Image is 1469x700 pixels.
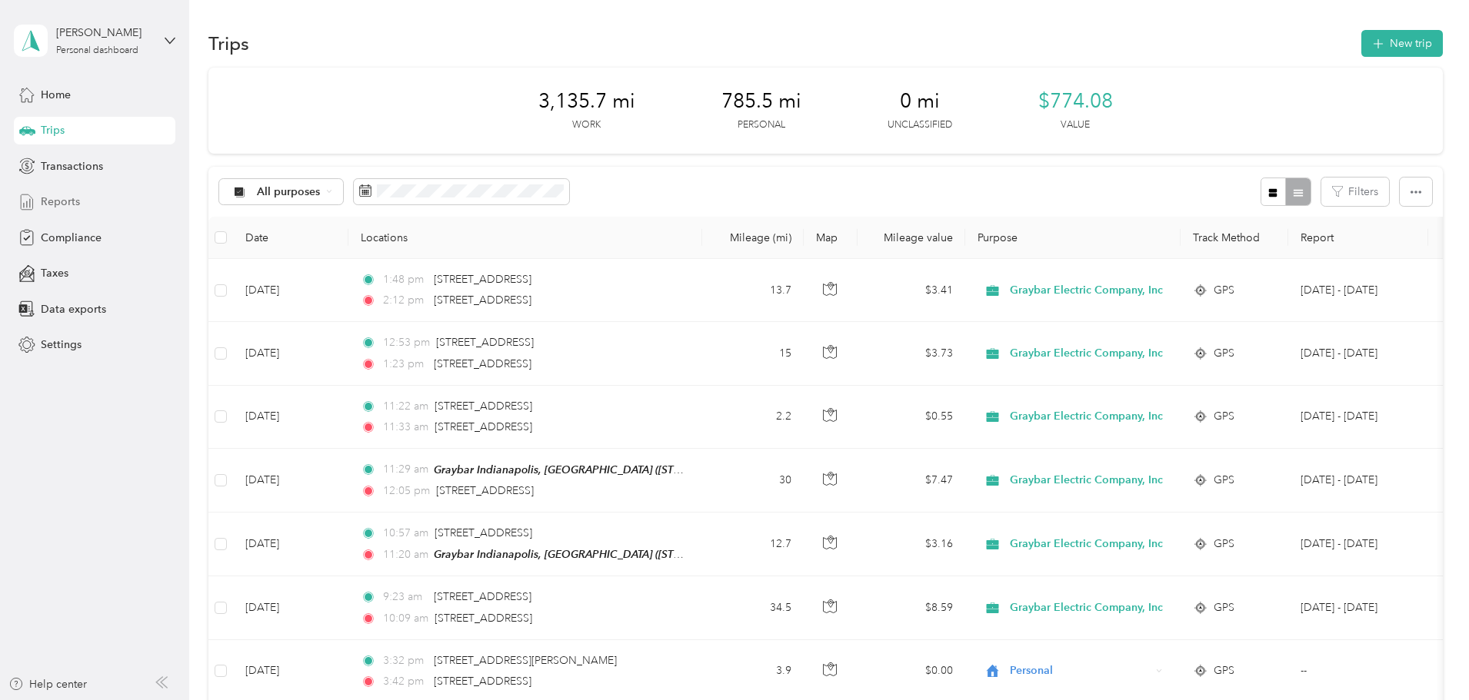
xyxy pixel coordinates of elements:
[383,673,427,690] span: 3:42 pm
[434,548,812,561] span: Graybar Indianapolis, [GEOGRAPHIC_DATA] ([STREET_ADDRESS][US_STATE])
[434,675,531,688] span: [STREET_ADDRESS]
[383,271,427,288] span: 1:48 pm
[702,576,804,639] td: 34.5
[383,652,427,669] span: 3:32 pm
[41,230,102,246] span: Compliance
[1214,662,1234,679] span: GPS
[702,386,804,449] td: 2.2
[434,590,531,603] span: [STREET_ADDRESS]
[1010,408,1163,425] span: Graybar Electric Company, Inc
[965,217,1181,259] th: Purpose
[41,87,71,103] span: Home
[56,46,138,55] div: Personal dashboard
[257,187,321,197] span: All purposes
[383,292,427,309] span: 2:12 pm
[1214,282,1234,299] span: GPS
[383,398,428,415] span: 11:22 am
[435,420,532,433] span: [STREET_ADDRESS]
[1038,89,1113,114] span: $774.08
[383,356,427,373] span: 1:23 pm
[383,610,428,627] span: 10:09 am
[1288,259,1428,322] td: Oct 1 - 31, 2025
[41,194,80,210] span: Reports
[1010,536,1163,552] span: Graybar Electric Company, Inc
[233,576,348,639] td: [DATE]
[1214,536,1234,552] span: GPS
[434,463,812,476] span: Graybar Indianapolis, [GEOGRAPHIC_DATA] ([STREET_ADDRESS][US_STATE])
[900,89,940,114] span: 0 mi
[1214,599,1234,616] span: GPS
[1288,217,1428,259] th: Report
[1288,513,1428,576] td: Sep 1 - 30, 2025
[1321,177,1389,206] button: Filters
[434,654,617,667] span: [STREET_ADDRESS][PERSON_NAME]
[1181,217,1288,259] th: Track Method
[1214,408,1234,425] span: GPS
[208,35,249,51] h1: Trips
[233,259,348,322] td: [DATE]
[233,386,348,449] td: [DATE]
[434,273,531,286] span: [STREET_ADDRESS]
[1214,345,1234,362] span: GPS
[8,676,87,692] button: Help center
[738,118,785,132] p: Personal
[41,265,68,281] span: Taxes
[233,449,348,513] td: [DATE]
[56,25,152,41] div: [PERSON_NAME]
[702,217,804,259] th: Mileage (mi)
[1010,472,1163,489] span: Graybar Electric Company, Inc
[1361,30,1443,57] button: New trip
[1288,322,1428,385] td: Oct 1 - 31, 2025
[383,483,430,499] span: 12:05 pm
[1214,472,1234,489] span: GPS
[383,419,428,436] span: 11:33 am
[435,526,532,539] span: [STREET_ADDRESS]
[383,334,430,351] span: 12:53 pm
[858,217,965,259] th: Mileage value
[538,89,635,114] span: 3,135.7 mi
[1288,386,1428,449] td: Oct 1 - 31, 2025
[434,357,531,370] span: [STREET_ADDRESS]
[435,612,532,625] span: [STREET_ADDRESS]
[41,301,106,317] span: Data exports
[702,513,804,576] td: 12.7
[233,322,348,385] td: [DATE]
[572,118,601,132] p: Work
[1061,118,1090,132] p: Value
[233,217,348,259] th: Date
[858,513,965,576] td: $3.16
[888,118,952,132] p: Unclassified
[348,217,702,259] th: Locations
[1010,662,1151,679] span: Personal
[1010,282,1163,299] span: Graybar Electric Company, Inc
[1010,345,1163,362] span: Graybar Electric Company, Inc
[435,400,532,413] span: [STREET_ADDRESS]
[858,449,965,513] td: $7.47
[702,322,804,385] td: 15
[41,122,65,138] span: Trips
[702,449,804,513] td: 30
[1383,614,1469,700] iframe: Everlance-gr Chat Button Frame
[383,546,427,563] span: 11:20 am
[858,386,965,449] td: $0.55
[383,589,427,605] span: 9:23 am
[436,484,534,497] span: [STREET_ADDRESS]
[434,294,531,307] span: [STREET_ADDRESS]
[1010,599,1163,616] span: Graybar Electric Company, Inc
[858,322,965,385] td: $3.73
[858,259,965,322] td: $3.41
[41,337,82,353] span: Settings
[721,89,801,114] span: 785.5 mi
[41,158,103,174] span: Transactions
[383,525,428,542] span: 10:57 am
[1288,576,1428,639] td: Sep 1 - 30, 2025
[804,217,858,259] th: Map
[858,576,965,639] td: $8.59
[702,259,804,322] td: 13.7
[1288,449,1428,513] td: Sep 1 - 30, 2025
[383,461,427,478] span: 11:29 am
[436,336,534,349] span: [STREET_ADDRESS]
[233,513,348,576] td: [DATE]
